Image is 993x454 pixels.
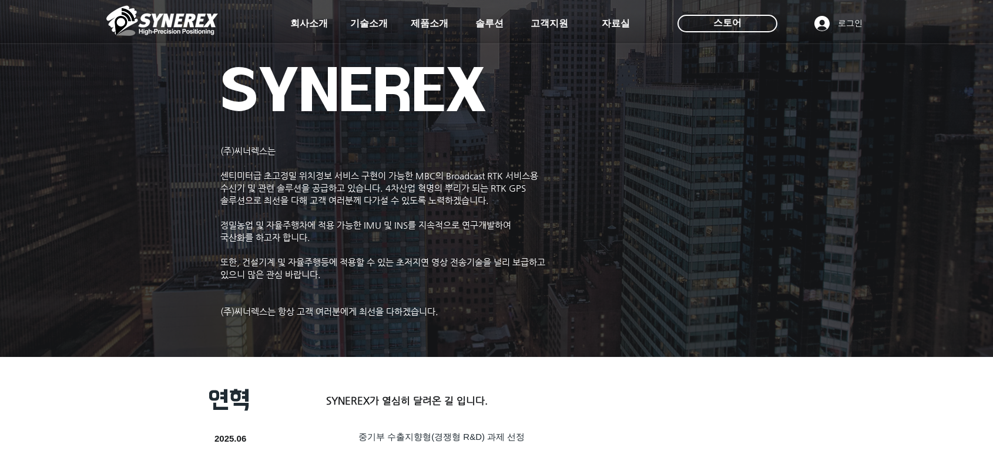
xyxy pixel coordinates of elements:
span: 제품소개 [411,18,448,30]
span: 2025.06 [214,433,246,443]
a: 회사소개 [280,12,338,35]
span: SYNEREX가 열심히 달려온 길 입니다. [326,395,488,406]
a: 제품소개 [400,12,459,35]
span: 센티미터급 초고정밀 위치정보 서비스 구현이 가능한 MBC의 Broadcast RTK 서비스용 [220,171,538,181]
span: ​또한, 건설기계 및 자율주행등에 적용할 수 있는 초저지연 영상 전송기술을 널리 보급하고 있으니 많은 관심 바랍니다. [220,257,545,279]
a: 고객지원 [520,12,579,35]
span: 회사소개 [290,18,328,30]
span: 고객지원 [531,18,568,30]
span: ​중기부 수출지향형(경쟁형 R&D) 과제 선정 [358,432,525,442]
span: 로그인 [834,18,867,29]
div: 스토어 [677,15,777,32]
button: 로그인 [806,12,871,35]
span: 국산화를 하고자 합니다. [220,232,310,242]
span: 연혁 [209,387,250,413]
span: 기술소개 [350,18,388,30]
a: 자료실 [586,12,645,35]
img: 씨너렉스_White_simbol_대지 1.png [106,3,218,38]
span: 정밀농업 및 자율주행차에 적용 가능한 IMU 및 INS를 지속적으로 연구개발하여 [220,220,511,230]
span: 수신기 및 관련 솔루션을 공급하고 있습니다. 4차산업 혁명의 뿌리가 되는 RTK GPS [220,183,526,193]
a: 기술소개 [340,12,398,35]
span: 솔루션으로 최선을 다해 고객 여러분께 다가설 수 있도록 노력하겠습니다. [220,195,489,205]
span: 솔루션 [475,18,504,30]
span: 스토어 [713,16,742,29]
a: 솔루션 [460,12,519,35]
span: 자료실 [602,18,630,30]
span: (주)씨너렉스는 항상 고객 여러분에게 최선을 다하겠습니다. [220,306,438,316]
